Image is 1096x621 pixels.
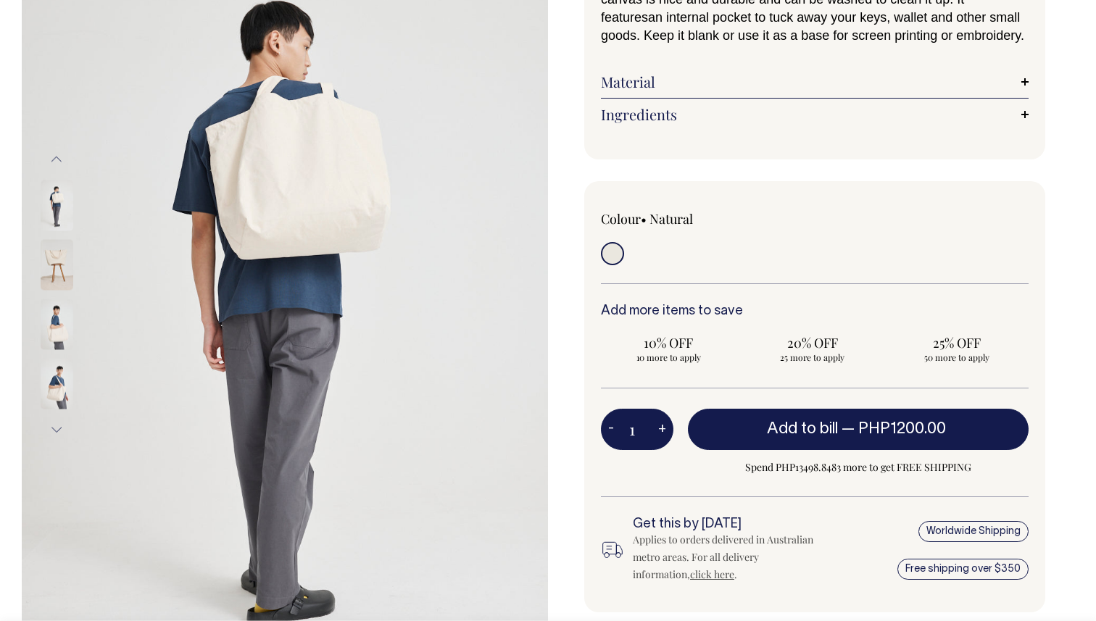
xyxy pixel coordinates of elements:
[601,330,736,367] input: 10% OFF 10 more to apply
[601,415,621,444] button: -
[46,413,67,446] button: Next
[649,210,693,228] label: Natural
[601,106,1029,123] a: Ingredients
[896,351,1017,363] span: 50 more to apply
[842,422,950,436] span: —
[41,299,73,349] img: natural
[641,210,647,228] span: •
[608,334,729,351] span: 10% OFF
[752,351,873,363] span: 25 more to apply
[601,210,772,228] div: Colour
[608,351,729,363] span: 10 more to apply
[633,531,834,583] div: Applies to orders delivered in Australian metro areas. For all delivery information, .
[601,304,1029,319] h6: Add more items to save
[752,334,873,351] span: 20% OFF
[767,422,838,436] span: Add to bill
[633,517,834,532] h6: Get this by [DATE]
[688,459,1029,476] span: Spend PHP13498.8483 more to get FREE SHIPPING
[896,334,1017,351] span: 25% OFF
[688,409,1029,449] button: Add to bill —PHP1200.00
[889,330,1024,367] input: 25% OFF 50 more to apply
[690,567,734,581] a: click here
[745,330,881,367] input: 20% OFF 25 more to apply
[858,422,946,436] span: PHP1200.00
[46,143,67,176] button: Previous
[41,358,73,409] img: natural
[601,10,1024,43] span: an internal pocket to tuck away your keys, wallet and other small goods. Keep it blank or use it ...
[41,180,73,230] img: natural
[601,73,1029,91] a: Material
[651,415,673,444] button: +
[41,239,73,290] img: natural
